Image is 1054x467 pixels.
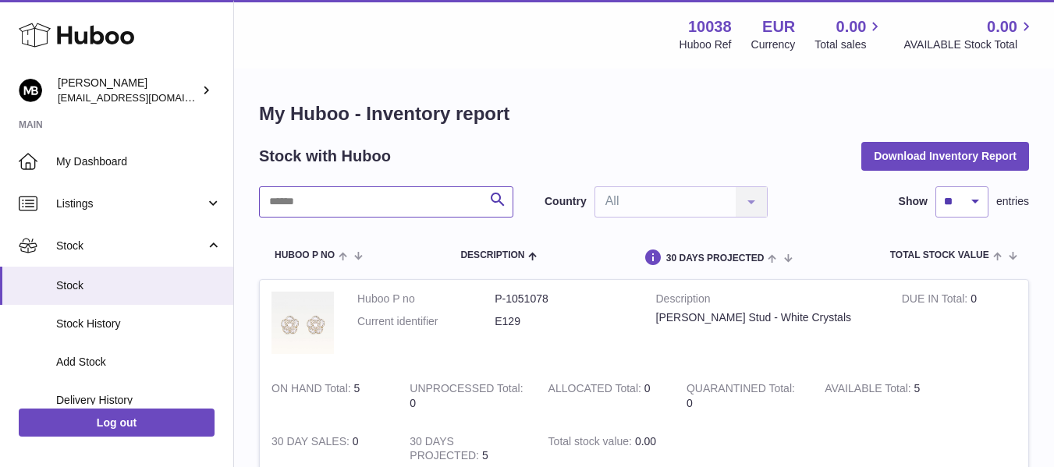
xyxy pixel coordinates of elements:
[19,79,42,102] img: hi@margotbardot.com
[56,393,222,408] span: Delivery History
[275,250,335,260] span: Huboo P no
[56,239,205,253] span: Stock
[751,37,796,52] div: Currency
[861,142,1029,170] button: Download Inventory Report
[902,292,971,309] strong: DUE IN Total
[635,435,656,448] span: 0.00
[460,250,524,260] span: Description
[899,194,928,209] label: Show
[260,370,398,423] td: 5
[19,409,215,437] a: Log out
[903,37,1035,52] span: AVAILABLE Stock Total
[813,370,951,423] td: 5
[762,16,795,37] strong: EUR
[814,16,884,52] a: 0.00 Total sales
[56,196,205,211] span: Listings
[56,317,222,331] span: Stock History
[410,435,482,466] strong: 30 DAYS PROJECTED
[825,382,914,398] strong: AVAILABLE Total
[271,382,354,398] strong: ON HAND Total
[680,37,732,52] div: Huboo Ref
[398,370,536,423] td: 0
[903,16,1035,52] a: 0.00 AVAILABLE Stock Total
[545,194,587,209] label: Country
[357,314,495,329] dt: Current identifier
[890,250,989,260] span: Total stock value
[271,292,334,354] img: product image
[996,194,1029,209] span: entries
[814,37,884,52] span: Total sales
[357,292,495,306] dt: Huboo P no
[495,292,632,306] dd: P-1051078
[56,355,222,370] span: Add Stock
[537,370,675,423] td: 0
[410,382,523,398] strong: UNPROCESSED Total
[495,314,632,329] dd: E129
[688,16,732,37] strong: 10038
[836,16,867,37] span: 0.00
[548,435,635,451] strong: Total stock value
[666,253,765,264] span: 30 DAYS PROJECTED
[259,146,391,167] h2: Stock with Huboo
[259,101,1029,126] h1: My Huboo - Inventory report
[890,280,1028,370] td: 0
[58,76,198,105] div: [PERSON_NAME]
[656,292,878,310] strong: Description
[56,278,222,293] span: Stock
[58,91,229,104] span: [EMAIL_ADDRESS][DOMAIN_NAME]
[271,435,353,451] strong: 30 DAY SALES
[687,397,693,409] span: 0
[56,154,222,169] span: My Dashboard
[687,382,795,398] strong: QUARANTINED Total
[548,382,644,398] strong: ALLOCATED Total
[656,310,878,325] div: [PERSON_NAME] Stud - White Crystals
[987,16,1017,37] span: 0.00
